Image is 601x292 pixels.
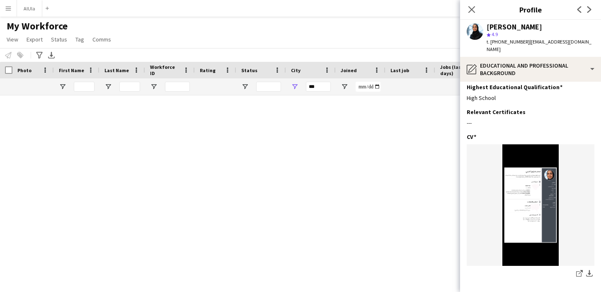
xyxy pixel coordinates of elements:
[460,4,601,15] h3: Profile
[27,36,43,43] span: Export
[104,83,112,90] button: Open Filter Menu
[487,23,542,31] div: [PERSON_NAME]
[341,83,348,90] button: Open Filter Menu
[3,34,22,45] a: View
[241,67,257,73] span: Status
[467,108,526,116] h3: Relevant Certificates
[46,50,56,60] app-action-btn: Export XLSX
[467,83,562,91] h3: Highest Educational Qualification
[17,0,42,17] button: AlUla
[492,31,498,37] span: 4.9
[356,82,380,92] input: Joined Filter Input
[150,83,158,90] button: Open Filter Menu
[7,36,18,43] span: View
[467,119,594,127] div: ---
[59,83,66,90] button: Open Filter Menu
[48,34,70,45] a: Status
[104,67,129,73] span: Last Name
[75,36,84,43] span: Tag
[440,64,474,76] span: Jobs (last 90 days)
[341,67,357,73] span: Joined
[165,82,190,92] input: Workforce ID Filter Input
[467,133,476,141] h3: CV
[487,39,591,52] span: | [EMAIL_ADDRESS][DOMAIN_NAME]
[23,34,46,45] a: Export
[241,83,249,90] button: Open Filter Menu
[460,57,601,82] div: Educational and Professional Background
[72,34,87,45] a: Tag
[487,39,530,45] span: t. [PHONE_NUMBER]
[467,94,594,102] div: High School
[34,50,44,60] app-action-btn: Advanced filters
[89,34,114,45] a: Comms
[200,67,216,73] span: Rating
[7,20,68,32] span: My Workforce
[119,82,140,92] input: Last Name Filter Input
[306,82,331,92] input: City Filter Input
[92,36,111,43] span: Comms
[390,67,409,73] span: Last job
[17,67,32,73] span: Photo
[51,36,67,43] span: Status
[59,67,84,73] span: First Name
[150,64,180,76] span: Workforce ID
[291,83,298,90] button: Open Filter Menu
[291,67,300,73] span: City
[74,82,95,92] input: First Name Filter Input
[467,144,594,266] img: IMG_7277.png
[256,82,281,92] input: Status Filter Input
